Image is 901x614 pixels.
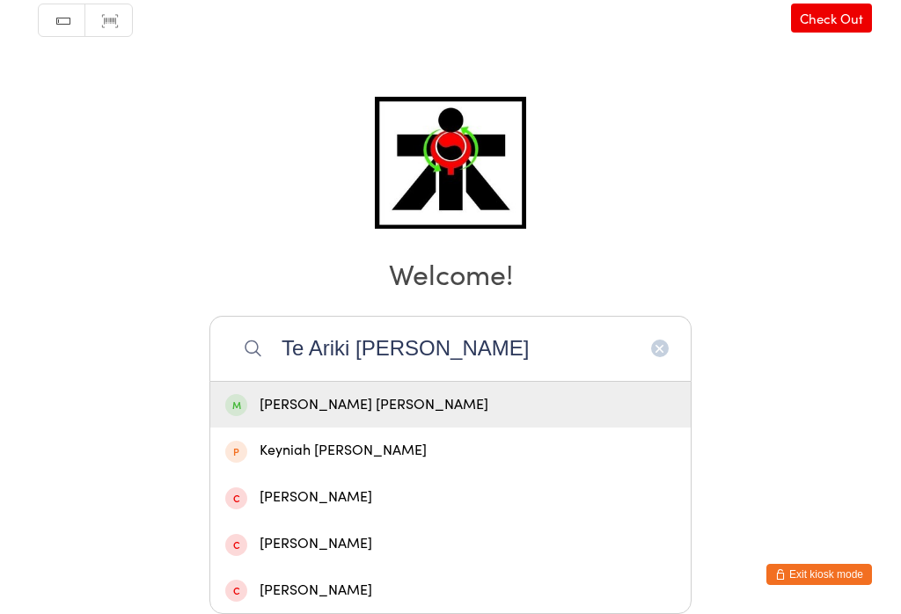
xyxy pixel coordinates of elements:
[209,316,692,381] input: Search
[225,486,676,509] div: [PERSON_NAME]
[18,253,883,293] h2: Welcome!
[225,393,676,417] div: [PERSON_NAME] [PERSON_NAME]
[766,564,872,585] button: Exit kiosk mode
[375,97,525,229] img: ATI Martial Arts Joondalup
[225,532,676,556] div: [PERSON_NAME]
[225,579,676,603] div: [PERSON_NAME]
[225,439,676,463] div: Keyniah [PERSON_NAME]
[791,4,872,33] a: Check Out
